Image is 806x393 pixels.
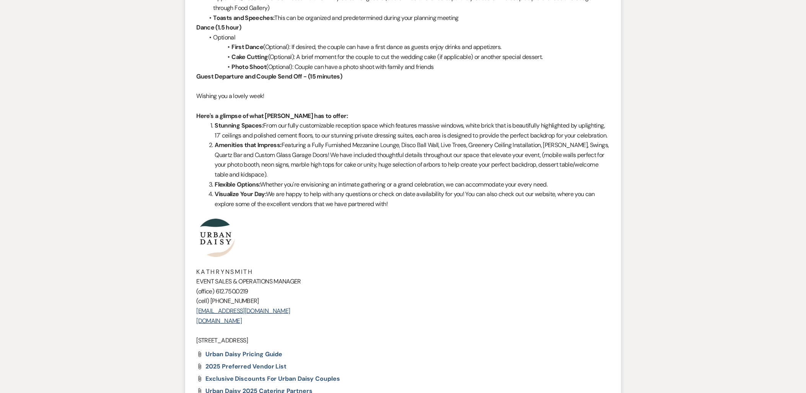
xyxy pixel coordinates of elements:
span: Wishing you a lovely week! [197,92,264,100]
span: This can be organized and predetermined during your planning meeting [275,14,459,22]
span: 2025 Preferred Vendor List [206,362,287,370]
a: [DOMAIN_NAME] [197,317,242,325]
span: Featuring a Fully Furnished Mezzanine Lounge, Disco Ball Wall, Live Trees, Greenery Ceiling Insta... [215,141,609,178]
span: (Optional): If desired, the couple can have a first dance as guests enjoy drinks and appetizers. [263,43,502,51]
strong: Photo Shoot [232,63,267,71]
span: We are happy to help with any questions or check on date availability for you! You can also check... [215,190,595,208]
span: (office) 612.750.0219 [197,287,249,295]
a: 2025 Preferred Vendor List [206,364,287,370]
span: [STREET_ADDRESS] [197,336,248,344]
strong: Here's a glimpse of what [PERSON_NAME] has to offer: [197,112,348,120]
strong: Flexible Options: [215,180,261,188]
strong: Guest Departure and Couple Send Off - (15 minutes) [197,72,342,80]
strong: Cake Cutting [232,53,268,61]
span: (cell) [PHONE_NUMBER] [197,297,259,305]
strong: Toasts and Speeches: [213,14,275,22]
span: EVENT SALES & OPERATIONS MANAGER [197,277,301,285]
span: K A T H R Y N S M I T H [197,268,252,276]
strong: Stunning Spaces: [215,121,264,129]
li: Optional [204,33,610,43]
span: (Optional): Couple can have a photo shoot with family and friends [266,63,433,71]
span: (Optional): A brief moment for the couple to cut the wedding cake (if applicable) or another spec... [268,53,543,61]
a: [EMAIL_ADDRESS][DOMAIN_NAME] [197,307,290,315]
span: Urban Daisy Pricing Guide [206,350,283,358]
strong: First Dance [232,43,264,51]
a: Exclusive Discounts for Urban Daisy Couples [206,376,340,382]
span: From our fully customizable reception space which features massive windows, white brick that is b... [215,121,608,139]
strong: Dance (1.5 hour) [197,23,241,31]
strong: Visualize Your Day: [215,190,267,198]
strong: Amenities that Impress: [215,141,282,149]
a: Urban Daisy Pricing Guide [206,351,283,357]
span: Whether you're envisioning an intimate gathering or a grand celebration, we can accommodate your ... [261,180,548,188]
span: Exclusive Discounts for Urban Daisy Couples [206,375,340,383]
